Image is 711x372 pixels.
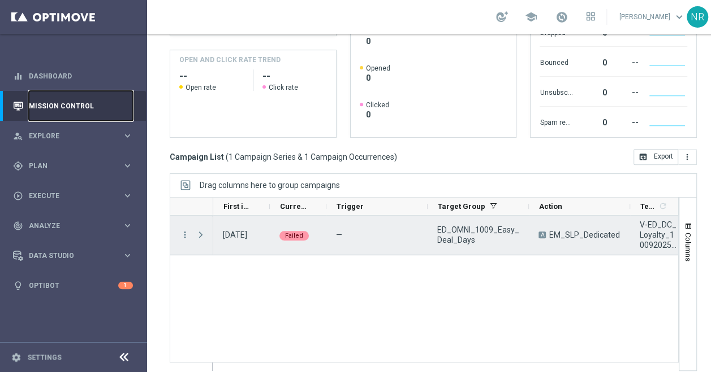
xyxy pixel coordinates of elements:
span: Data Studio [29,252,122,259]
i: track_changes [13,221,23,231]
div: Data Studio [13,251,122,261]
button: track_changes Analyze keyboard_arrow_right [12,221,133,230]
span: Opened [366,64,390,73]
div: Plan [13,161,122,171]
div: Row Groups [200,181,340,190]
span: First in Range [223,202,251,211]
h2: -- [262,69,327,83]
span: 0 [366,73,390,83]
span: Calculate column [657,200,667,212]
div: Spam reported [540,112,572,130]
div: Optibot [13,270,133,300]
i: keyboard_arrow_right [122,160,133,171]
span: Trigger [337,202,364,211]
div: Unsubscribed [540,82,572,100]
span: Failed [285,232,303,239]
i: gps_fixed [13,161,23,171]
div: 1 [118,282,133,289]
i: open_in_browser [639,152,648,161]
span: Columns [684,233,693,261]
button: person_search Explore keyboard_arrow_right [12,132,133,141]
div: Dashboard [13,61,133,91]
button: play_circle_outline Execute keyboard_arrow_right [12,191,133,200]
i: refresh [658,202,667,211]
div: -- [611,112,638,130]
span: Clicked [366,100,389,110]
i: keyboard_arrow_right [122,190,133,201]
button: Data Studio keyboard_arrow_right [12,251,133,260]
span: keyboard_arrow_down [673,11,686,23]
button: more_vert [180,230,190,240]
button: open_in_browser Export [634,149,678,165]
a: Settings [27,354,62,361]
span: 1 Campaign Series & 1 Campaign Occurrences [229,152,394,162]
div: 09 Oct 2025, Thursday [223,230,247,240]
span: Execute [29,192,122,199]
div: 0 [577,52,606,71]
i: keyboard_arrow_right [122,220,133,231]
span: Explore [29,133,122,139]
i: person_search [13,131,23,141]
i: keyboard_arrow_right [122,250,133,261]
span: Analyze [29,222,122,229]
span: Click rate [269,83,298,92]
div: -- [611,52,638,71]
i: settings [11,352,21,362]
span: ( [226,152,229,162]
span: Current Status [280,202,307,211]
span: 0 [366,36,395,46]
div: NR [687,6,708,28]
a: Mission Control [29,91,133,121]
div: Bounced [540,52,572,71]
span: Plan [29,163,122,169]
h3: Campaign List [170,152,397,162]
span: 0 [366,110,389,120]
button: equalizer Dashboard [12,72,133,81]
span: A [538,231,546,238]
span: V-ED_DC_Loyalty_10092025_EasyDealDays [640,220,677,250]
span: ) [394,152,397,162]
div: 0 [577,82,606,100]
div: Press SPACE to select this row. [170,216,213,255]
span: — [336,230,342,239]
i: lightbulb [13,281,23,291]
div: Analyze [13,221,122,231]
i: more_vert [683,152,692,161]
a: Dashboard [29,61,133,91]
button: lightbulb Optibot 1 [12,281,133,290]
span: ED_OMNI_1009_Easy_Deal_Days [437,225,519,245]
i: keyboard_arrow_right [122,130,133,141]
h2: -- [179,69,244,83]
div: Mission Control [13,91,133,121]
div: -- [611,82,638,100]
span: EM_SLP_Dedicated [549,230,620,240]
div: Execute [13,191,122,201]
span: Open rate [186,83,216,92]
button: Mission Control [12,102,133,111]
span: school [525,11,537,23]
span: Target Group [438,202,485,211]
i: equalizer [13,71,23,81]
button: gps_fixed Plan keyboard_arrow_right [12,161,133,170]
button: more_vert [678,149,697,165]
i: play_circle_outline [13,191,23,201]
div: 0 [577,112,606,130]
colored-tag: Failed [279,230,309,240]
span: Templates [640,202,657,211]
span: Action [539,202,562,211]
multiple-options-button: Export to CSV [634,152,697,161]
a: Optibot [29,270,118,300]
h4: OPEN AND CLICK RATE TREND [179,55,281,65]
span: Drag columns here to group campaigns [200,181,340,190]
a: [PERSON_NAME]keyboard_arrow_down [618,8,687,25]
div: Explore [13,131,122,141]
